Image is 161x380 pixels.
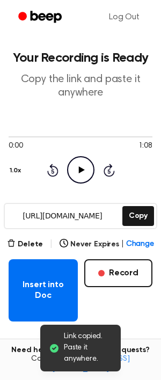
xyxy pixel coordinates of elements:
a: Beep [11,7,71,28]
span: | [121,239,124,250]
p: Copy the link and paste it anywhere [9,73,152,100]
span: 1:08 [138,141,152,152]
span: Contact us [6,355,155,374]
span: | [49,238,53,251]
button: Record [84,259,152,287]
span: 0:00 [9,141,23,152]
a: [EMAIL_ADDRESS][DOMAIN_NAME] [52,355,130,372]
span: Change [126,239,154,250]
a: Log Out [98,4,150,30]
button: 1.0x [9,162,25,180]
h1: Your Recording is Ready [9,52,152,64]
button: Delete [7,239,43,250]
button: Copy [122,206,154,226]
span: Link copied. Paste it anywhere. [64,331,112,365]
button: Insert into Doc [9,259,78,321]
button: Never Expires|Change [60,239,154,250]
